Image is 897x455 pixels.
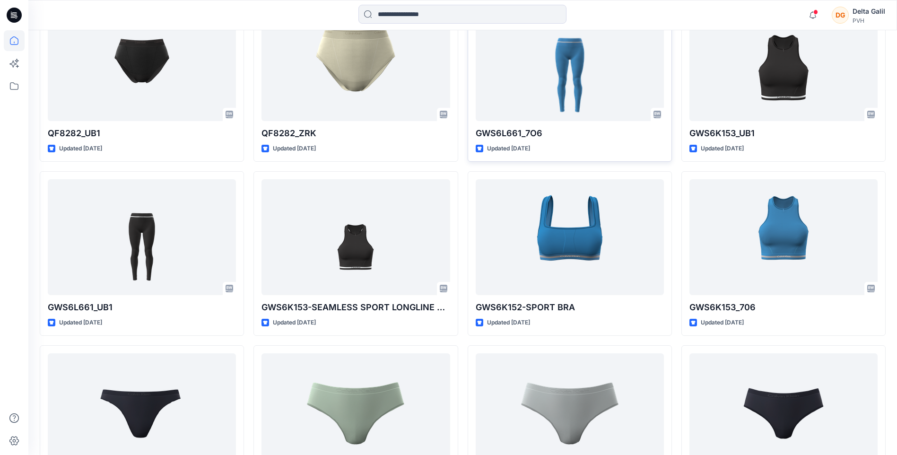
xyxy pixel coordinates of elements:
p: Updated [DATE] [487,144,530,154]
p: Updated [DATE] [273,318,316,328]
p: GWS6K153_UB1 [689,127,878,140]
p: QF8282_UB1 [48,127,236,140]
p: Updated [DATE] [59,144,102,154]
p: GWS6K153-SEAMLESS SPORT LONGLINE BRA [261,301,450,314]
a: QF8282_UB1 [48,5,236,121]
p: GWS6K152-SPORT BRA [476,301,664,314]
a: GWS6K153_UB1 [689,5,878,121]
a: GWS6K153_706 [689,179,878,295]
div: DG [832,7,849,24]
p: Updated [DATE] [701,144,744,154]
p: GWS6L661_7O6 [476,127,664,140]
a: GWS6K153-SEAMLESS SPORT LONGLINE BRA [261,179,450,295]
a: GWS6L661_7O6 [476,5,664,121]
a: GWS6K152-SPORT BRA [476,179,664,295]
div: PVH [853,17,885,24]
a: QF8282_ZRK [261,5,450,121]
p: QF8282_ZRK [261,127,450,140]
div: Delta Galil [853,6,885,17]
p: GWS6K153_706 [689,301,878,314]
a: GWS6L661_UB1 [48,179,236,295]
p: GWS6L661_UB1 [48,301,236,314]
p: Updated [DATE] [273,144,316,154]
p: Updated [DATE] [487,318,530,328]
p: Updated [DATE] [59,318,102,328]
p: Updated [DATE] [701,318,744,328]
